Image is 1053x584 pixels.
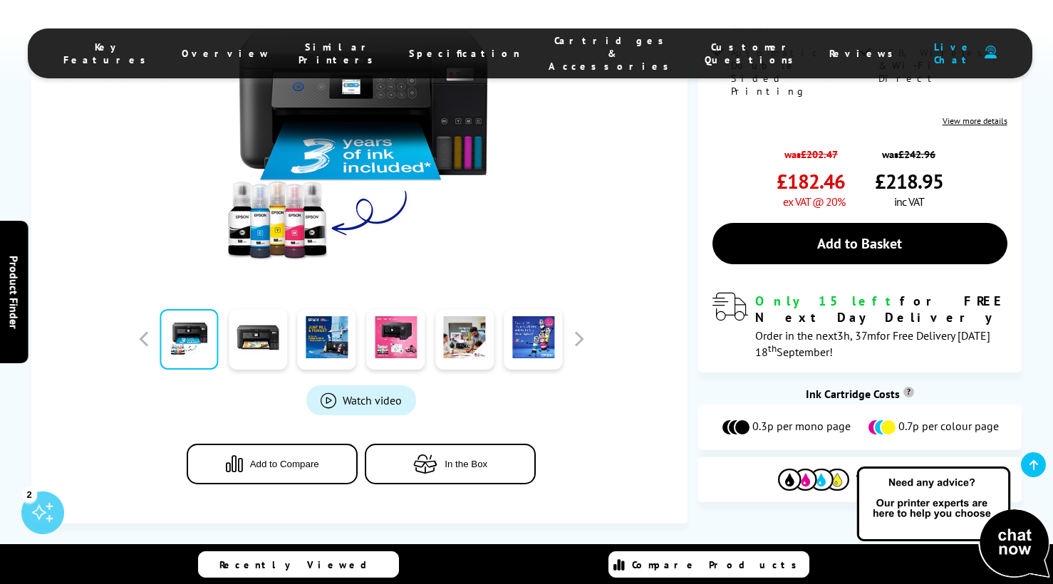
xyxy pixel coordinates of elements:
[929,41,977,66] span: Live Chat
[777,140,845,161] span: was
[712,293,1007,358] div: modal_delivery
[198,551,399,578] a: Recently Viewed
[783,194,845,209] span: ex VAT @ 20%
[409,47,520,60] span: Specification
[365,444,536,484] button: In the Box
[985,46,997,59] img: user-headset-duotone.svg
[250,459,319,469] span: Add to Compare
[752,419,851,436] span: 0.3p per mono page
[712,223,1007,264] a: Add to Basket
[187,444,358,484] button: Add to Compare
[777,168,845,194] span: £182.46
[837,328,876,343] span: 3h, 37m
[898,419,999,436] span: 0.7p per colour page
[894,194,924,209] span: inc VAT
[778,469,849,491] img: Cartridges
[943,115,1007,126] a: View more details
[63,41,153,66] span: Key Features
[182,47,270,60] span: Overview
[755,293,1007,325] div: for FREE Next Day Delivery
[445,459,487,469] span: In the Box
[705,41,801,66] span: Customer Questions
[698,387,1022,401] div: Ink Cartridge Costs
[829,47,901,60] span: Reviews
[608,551,809,578] a: Compare Products
[768,342,777,355] sup: th
[549,34,676,73] span: Cartridges & Accessories
[709,468,1011,491] button: View Cartridges
[21,486,37,502] div: 2
[632,558,804,571] span: Compare Products
[875,168,943,194] span: £218.95
[801,147,838,161] strike: £202.47
[875,140,943,161] span: was
[299,41,380,66] span: Similar Printers
[755,328,990,359] span: Order in the next for Free Delivery [DATE] 18 September!
[854,464,1053,581] img: Open Live Chat window
[755,293,900,309] span: Only 15 left
[898,147,935,161] strike: £242.96
[306,385,416,415] a: Product_All_Videos
[903,387,914,397] sup: Cost per page
[7,256,21,329] span: Product Finder
[343,393,402,407] span: Watch video
[219,558,381,571] span: Recently Viewed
